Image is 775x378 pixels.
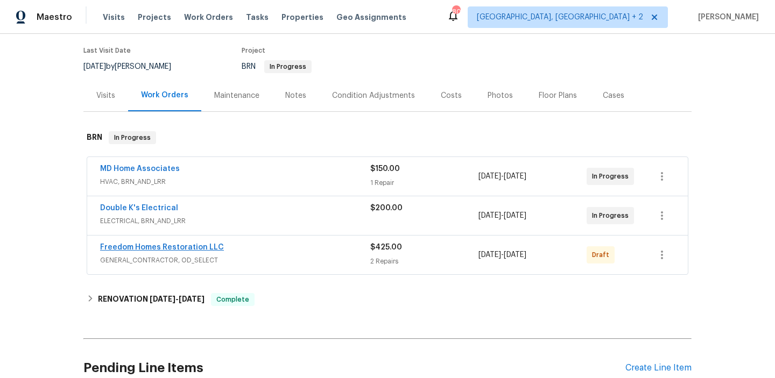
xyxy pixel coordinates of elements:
div: Condition Adjustments [332,90,415,101]
span: Complete [212,294,253,305]
span: - [478,249,526,260]
span: In Progress [592,171,633,182]
span: [DATE] [504,212,526,219]
div: Costs [441,90,462,101]
div: 80 [452,6,460,17]
div: BRN In Progress [83,120,692,155]
h6: RENOVATION [98,293,205,306]
div: Visits [96,90,115,101]
span: In Progress [265,63,311,70]
span: [DATE] [478,212,501,219]
span: Maestro [37,12,72,23]
span: Work Orders [184,12,233,23]
span: Properties [281,12,323,23]
span: BRN [242,63,312,70]
span: ELECTRICAL, BRN_AND_LRR [100,216,370,226]
span: In Progress [110,132,155,143]
span: - [478,210,526,221]
span: Project [242,47,265,54]
span: Geo Assignments [336,12,406,23]
span: [DATE] [83,63,106,70]
a: MD Home Associates [100,165,180,173]
span: [DATE] [478,173,501,180]
span: [DATE] [150,295,175,303]
div: RENOVATION [DATE]-[DATE]Complete [83,287,692,312]
span: Tasks [246,13,269,21]
div: Notes [285,90,306,101]
span: Visits [103,12,125,23]
div: 1 Repair [370,177,478,188]
span: In Progress [592,210,633,221]
span: [DATE] [478,251,501,259]
span: - [150,295,205,303]
a: Double K's Electrical [100,204,178,212]
div: by [PERSON_NAME] [83,60,184,73]
span: Draft [592,249,614,260]
span: [DATE] [504,173,526,180]
div: Floor Plans [539,90,577,101]
span: [DATE] [504,251,526,259]
div: 2 Repairs [370,256,478,267]
div: Maintenance [214,90,259,101]
h6: BRN [87,131,102,144]
a: Freedom Homes Restoration LLC [100,244,224,251]
span: [DATE] [179,295,205,303]
div: Cases [603,90,624,101]
div: Photos [488,90,513,101]
span: Projects [138,12,171,23]
span: [PERSON_NAME] [694,12,759,23]
span: GENERAL_CONTRACTOR, OD_SELECT [100,255,370,266]
span: Last Visit Date [83,47,131,54]
span: - [478,171,526,182]
span: $200.00 [370,204,403,212]
div: Create Line Item [625,363,692,373]
span: $425.00 [370,244,402,251]
span: HVAC, BRN_AND_LRR [100,176,370,187]
div: Work Orders [141,90,188,101]
span: [GEOGRAPHIC_DATA], [GEOGRAPHIC_DATA] + 2 [477,12,643,23]
span: $150.00 [370,165,400,173]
